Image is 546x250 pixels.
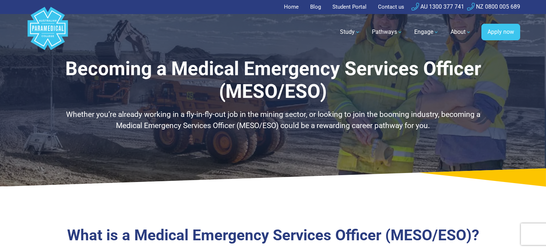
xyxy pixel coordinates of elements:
a: NZ 0800 005 689 [467,3,520,10]
p: Whether you’re already working in a fly-in-fly-out job in the mining sector, or looking to join t... [63,109,483,132]
h3: What is a Medical Emergency Services Officer (MESO/ESO)? [63,226,483,245]
a: AU 1300 377 741 [411,3,464,10]
a: About [446,22,476,42]
a: Study [336,22,365,42]
a: Pathways [368,22,407,42]
h1: Becoming a Medical Emergency Services Officer (MESO/ESO) [63,58,483,103]
a: Apply now [481,24,520,40]
a: Australian Paramedical College [26,14,69,50]
a: Engage [410,22,443,42]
